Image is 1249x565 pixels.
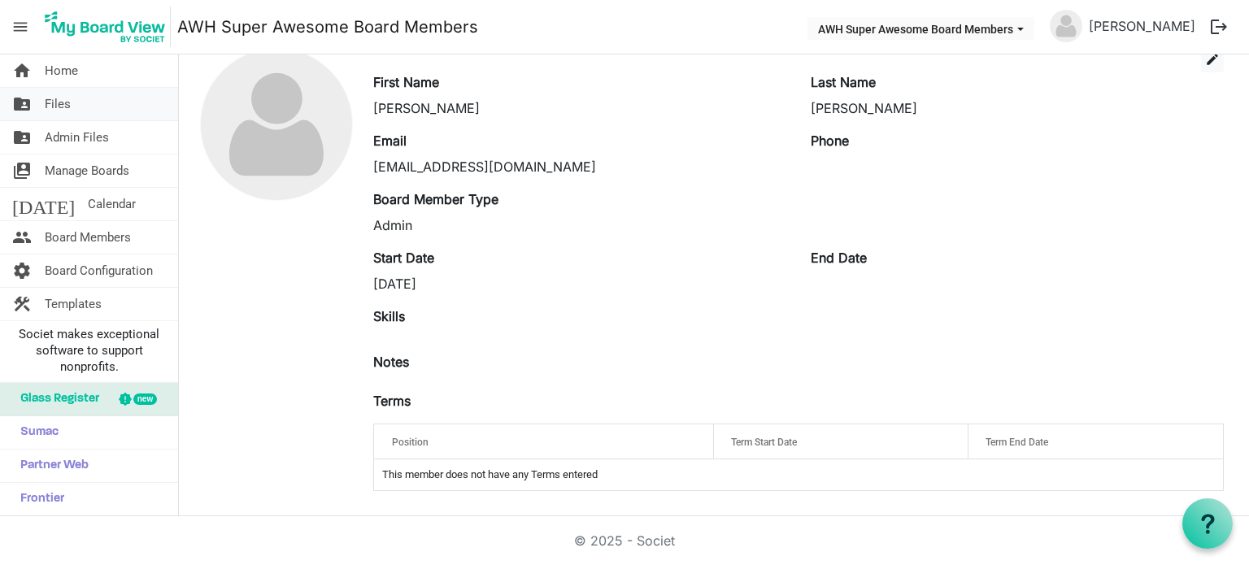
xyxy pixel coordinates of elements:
span: Calendar [88,188,136,220]
span: Files [45,88,71,120]
a: AWH Super Awesome Board Members [177,11,478,43]
a: © 2025 - Societ [574,532,675,549]
div: Admin [373,215,786,235]
span: settings [12,254,32,287]
span: Templates [45,288,102,320]
label: Skills [373,306,405,326]
span: Term Start Date [731,437,797,448]
div: [EMAIL_ADDRESS][DOMAIN_NAME] [373,157,786,176]
button: AWH Super Awesome Board Members dropdownbutton [807,17,1034,40]
a: [PERSON_NAME] [1082,10,1202,42]
span: Frontier [12,483,64,515]
span: switch_account [12,154,32,187]
span: folder_shared [12,121,32,154]
span: Term End Date [986,437,1048,448]
span: Admin Files [45,121,109,154]
span: Board Members [45,221,131,254]
span: Sumac [12,416,59,449]
label: Phone [811,131,849,150]
button: edit [1201,48,1224,72]
td: This member does not have any Terms entered [374,459,1223,490]
a: My Board View Logo [40,7,177,47]
span: folder_shared [12,88,32,120]
label: Notes [373,352,409,372]
span: [DATE] [12,188,75,220]
label: Last Name [811,72,876,92]
span: menu [5,11,36,42]
span: edit [1205,52,1220,67]
span: construction [12,288,32,320]
label: Board Member Type [373,189,498,209]
div: [DATE] [373,274,786,293]
img: no-profile-picture.svg [201,49,352,200]
span: home [12,54,32,87]
span: Home [45,54,78,87]
label: Terms [373,391,411,411]
span: Board Configuration [45,254,153,287]
span: Manage Boards [45,154,129,187]
label: Email [373,131,407,150]
img: no-profile-picture.svg [1050,10,1082,42]
label: First Name [373,72,439,92]
div: [PERSON_NAME] [811,98,1224,118]
div: [PERSON_NAME] [373,98,786,118]
div: new [133,393,157,405]
span: Partner Web [12,450,89,482]
span: people [12,221,32,254]
img: My Board View Logo [40,7,171,47]
label: End Date [811,248,867,267]
label: Start Date [373,248,434,267]
span: Societ makes exceptional software to support nonprofits. [7,326,171,375]
button: logout [1202,10,1236,44]
span: Glass Register [12,383,99,415]
span: Position [392,437,429,448]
